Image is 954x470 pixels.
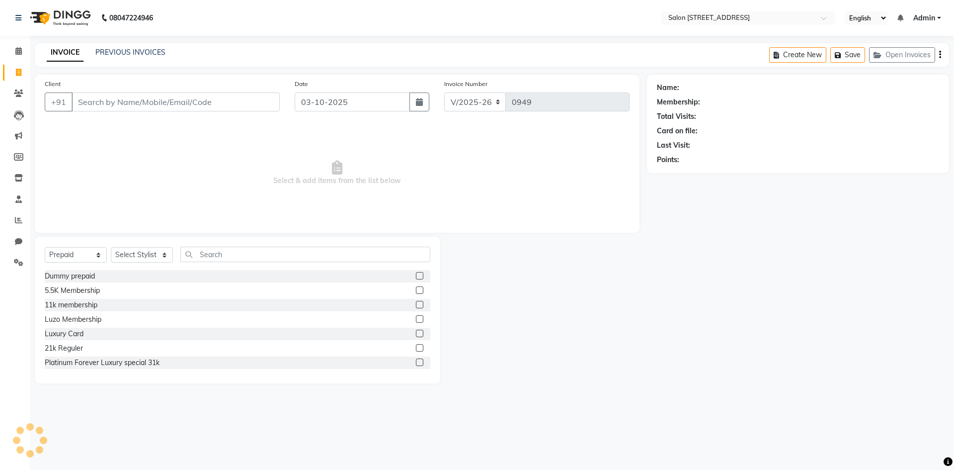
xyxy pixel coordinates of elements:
[657,97,700,107] div: Membership:
[109,4,153,32] b: 08047224946
[25,4,93,32] img: logo
[657,140,690,151] div: Last Visit:
[657,83,679,93] div: Name:
[295,80,308,89] label: Date
[95,48,165,57] a: PREVIOUS INVOICES
[45,93,73,111] button: +91
[45,285,100,296] div: 5.5K Membership
[657,155,679,165] div: Points:
[913,13,935,23] span: Admin
[444,80,487,89] label: Invoice Number
[45,314,101,325] div: Luzo Membership
[45,80,61,89] label: Client
[47,44,83,62] a: INVOICE
[45,123,630,223] span: Select & add items from the list below
[180,247,430,262] input: Search
[657,111,696,122] div: Total Visits:
[45,329,83,339] div: Luxury Card
[45,300,97,310] div: 11k membership
[869,47,935,63] button: Open Invoices
[45,358,159,368] div: Platinum Forever Luxury special 31k
[657,126,698,136] div: Card on file:
[72,93,280,111] input: Search by Name/Mobile/Email/Code
[45,343,83,354] div: 21k Reguler
[830,47,865,63] button: Save
[769,47,826,63] button: Create New
[45,271,95,282] div: Dummy prepaid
